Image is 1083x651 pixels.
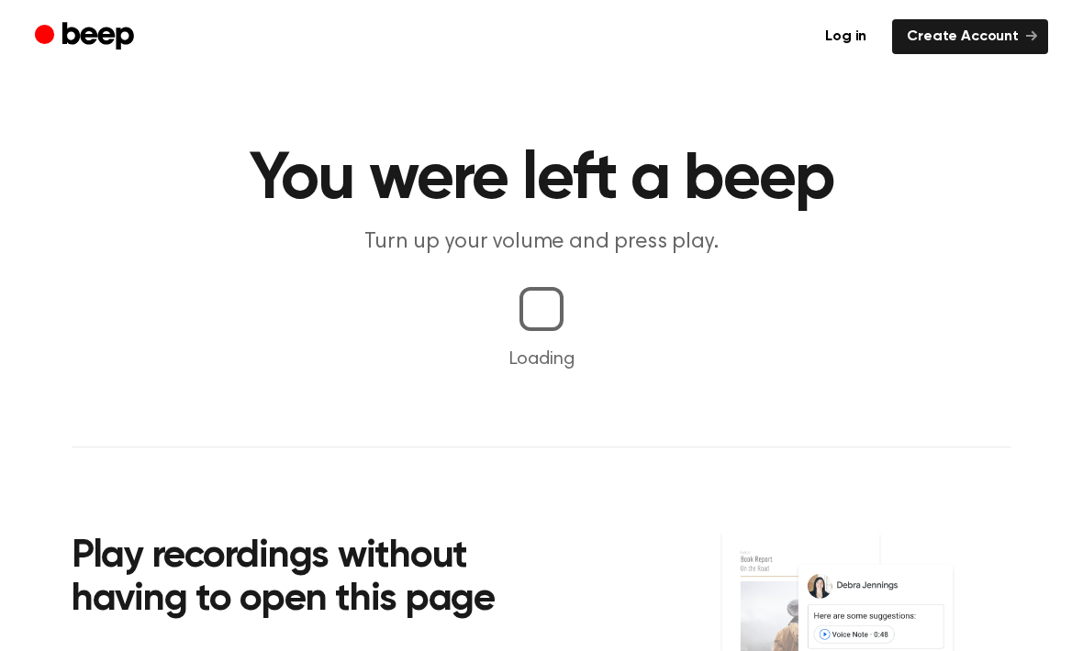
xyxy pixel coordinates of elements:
p: Turn up your volume and press play. [189,227,894,258]
a: Beep [35,19,139,55]
h2: Play recordings without having to open this page [72,535,566,623]
p: Loading [22,346,1061,373]
a: Create Account [892,19,1048,54]
a: Log in [810,19,881,54]
h1: You were left a beep [72,147,1011,213]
